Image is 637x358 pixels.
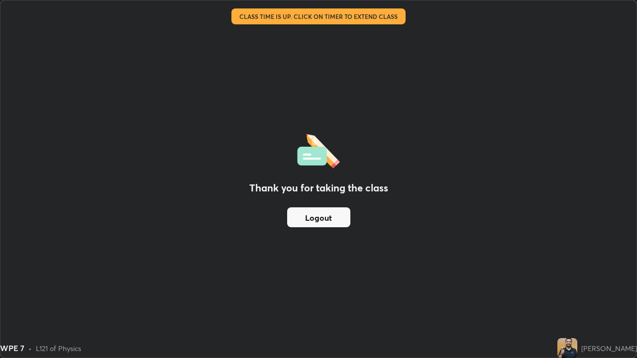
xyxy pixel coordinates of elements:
div: L121 of Physics [36,343,81,354]
img: offlineFeedback.1438e8b3.svg [297,131,340,169]
div: [PERSON_NAME] [581,343,637,354]
div: • [28,343,32,354]
img: ff9b44368b1746629104e40f292850d8.jpg [557,338,577,358]
h2: Thank you for taking the class [249,180,388,195]
button: Logout [287,207,350,227]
